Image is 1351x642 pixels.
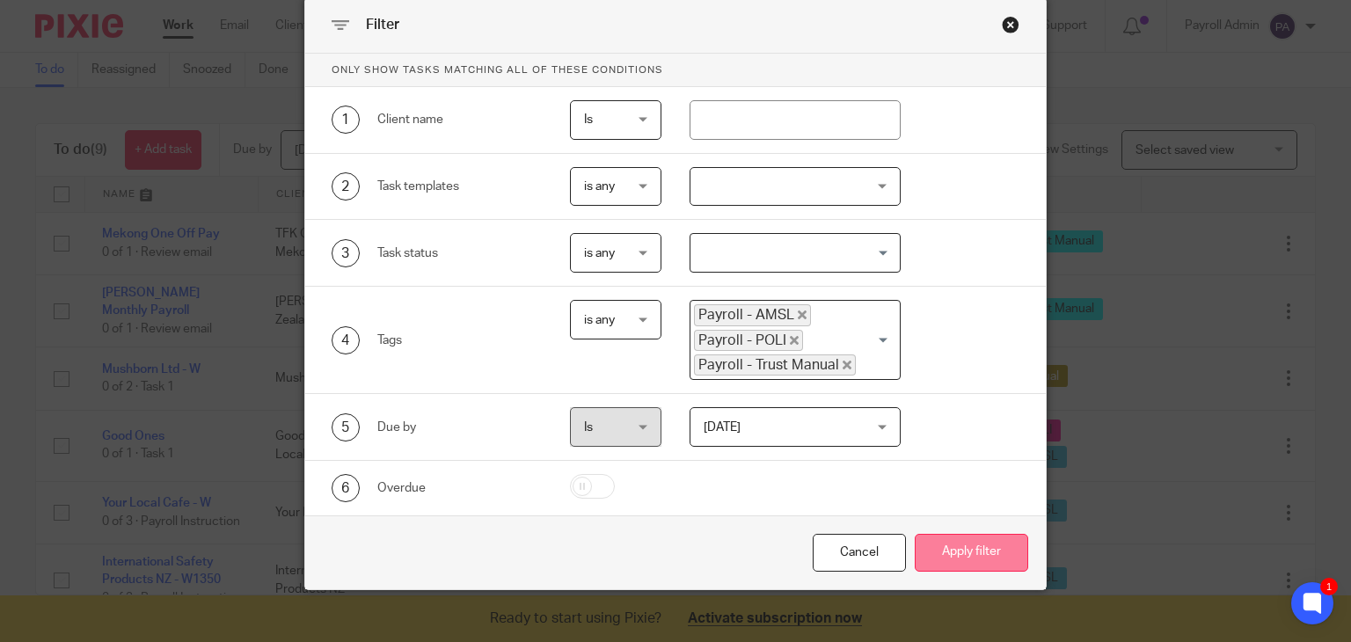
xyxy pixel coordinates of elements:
[692,237,890,268] input: Search for option
[332,239,360,267] div: 3
[694,330,803,351] span: Payroll - POLI
[798,310,807,319] button: Deselect Payroll - AMSL
[915,534,1028,572] button: Apply filter
[305,54,1047,87] p: Only show tasks matching all of these conditions
[694,304,811,325] span: Payroll - AMSL
[858,354,890,376] input: Search for option
[704,421,741,434] span: [DATE]
[377,332,543,349] div: Tags
[843,361,851,369] button: Deselect Payroll - Trust Manual
[690,233,901,273] div: Search for option
[377,479,543,497] div: Overdue
[332,326,360,354] div: 4
[584,421,593,434] span: Is
[790,336,799,345] button: Deselect Payroll - POLI
[332,413,360,441] div: 5
[584,180,615,193] span: is any
[366,18,399,32] span: Filter
[1320,578,1338,595] div: 1
[813,534,906,572] div: Close this dialog window
[584,247,615,259] span: is any
[584,314,615,326] span: is any
[1002,16,1019,33] div: Close this dialog window
[377,419,543,436] div: Due by
[377,244,543,262] div: Task status
[694,354,856,376] span: Payroll - Trust Manual
[690,300,901,380] div: Search for option
[332,106,360,134] div: 1
[332,474,360,502] div: 6
[332,172,360,201] div: 2
[584,113,593,126] span: Is
[377,111,543,128] div: Client name
[377,178,543,195] div: Task templates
